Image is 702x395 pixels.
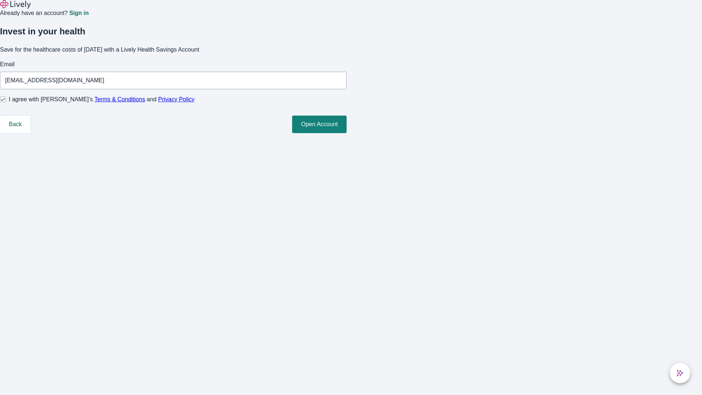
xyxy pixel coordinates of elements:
button: Open Account [292,116,347,133]
span: I agree with [PERSON_NAME]’s and [9,95,195,104]
a: Sign in [69,10,88,16]
svg: Lively AI Assistant [676,369,684,377]
a: Privacy Policy [158,96,195,102]
a: Terms & Conditions [94,96,145,102]
button: chat [670,363,690,383]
